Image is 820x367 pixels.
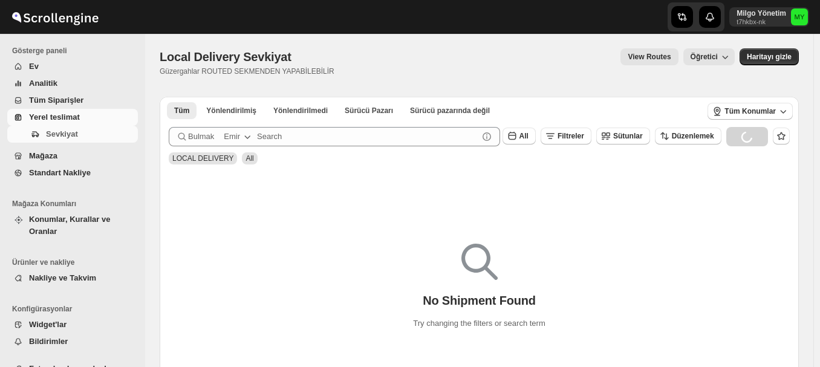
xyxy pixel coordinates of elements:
span: All [519,132,529,140]
span: Tüm Siparişler [29,96,83,105]
p: Try changing the filters or search term [413,317,545,330]
span: View Routes [628,52,671,62]
span: Analitik [29,79,57,88]
span: Mağaza Konumları [12,199,139,209]
button: Sevkiyat [7,126,138,143]
input: Search [257,127,478,146]
span: Filtreler [558,132,584,140]
span: Bildirimler [29,337,68,346]
button: Filtreler [541,128,591,145]
span: Haritayı gizle [747,52,792,62]
span: Ev [29,62,39,71]
span: Tüm [174,106,189,115]
button: Widget'lar [7,316,138,333]
span: Düzenlemek [672,132,714,140]
button: Sütunlar [596,128,650,145]
p: No Shipment Found [423,293,536,308]
span: Tüm Konumlar [724,106,776,116]
div: Emir [224,131,240,143]
text: MY [795,13,805,21]
button: Ev [7,58,138,75]
span: All [246,154,253,163]
span: Yönlendirilmedi [273,106,328,115]
span: Yerel teslimat [29,112,80,122]
img: Empty search results [461,244,498,280]
span: Öğretici [691,53,718,61]
span: Nakliye ve Takvim [29,273,96,282]
span: Standart Nakliye [29,168,91,177]
button: Analitik [7,75,138,92]
span: Milgo Yönetim [791,8,808,25]
button: Claimable [337,102,400,119]
span: Widget'lar [29,320,67,329]
button: Tüm Siparişler [7,92,138,109]
span: Mağaza [29,151,57,160]
p: Milgo Yönetim [737,8,786,18]
button: Un-claimable [403,102,497,119]
span: LOCAL DELIVERY [172,154,233,163]
button: Nakliye ve Takvim [7,270,138,287]
button: Bildirimler [7,333,138,350]
button: All [167,102,197,119]
span: Gösterge paneli [12,46,139,56]
span: Sütunlar [613,132,643,140]
img: ScrollEngine [10,2,100,32]
span: Local Delivery Sevkiyat [160,50,291,63]
span: Konfigürasyonlar [12,304,139,314]
span: Sevkiyat [46,129,78,138]
button: Emir [216,127,261,146]
button: All [503,128,536,145]
button: Routed [199,102,264,119]
button: Tüm Konumlar [708,103,793,120]
p: Güzergahlar ROUTED SEKMENDEN YAPABİLEBİLİR [160,67,334,76]
button: view route [620,48,678,65]
button: Map action label [740,48,799,65]
span: Yönlendirilmiş [206,106,256,115]
span: Sürücü Pazarı [345,106,393,115]
button: Düzenlemek [655,128,721,145]
span: Ürünler ve nakliye [12,258,139,267]
span: Bulmak [188,131,214,143]
p: t7hkbx-nk [737,18,786,25]
span: Sürücü pazarında değil [410,106,490,115]
button: Öğretici [683,48,735,65]
button: Konumlar, Kurallar ve Oranlar [7,211,138,240]
span: Konumlar, Kurallar ve Oranlar [29,215,110,236]
button: User menu [729,7,809,27]
button: Unrouted [266,102,335,119]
